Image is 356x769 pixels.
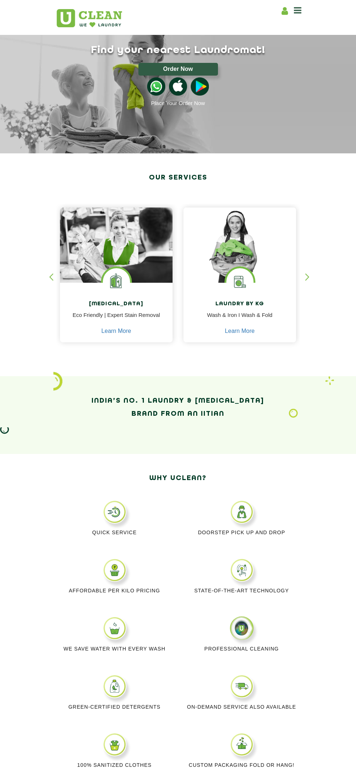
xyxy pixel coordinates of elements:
[151,100,205,106] a: Place Your Order Now
[169,77,187,96] img: apple-icon.png
[65,301,167,307] h4: [MEDICAL_DATA]
[230,616,254,640] img: center_logo.png
[138,63,218,76] button: Order Now
[147,77,165,96] img: whatsappicon.png
[103,733,126,756] img: 100_SANITIZED_and_MACHINE_DRY_11zon.webp
[189,301,291,307] h4: Laundry by Kg
[183,704,300,710] p: On-demand service also available
[103,558,126,582] img: affordable_per_kilo_pricing_11zon.webp
[183,762,300,768] p: Custom packaging Fold or Hang!
[53,372,62,391] img: icon_2.png
[56,762,173,768] p: 100% Sanitized Clothes
[183,587,300,594] p: State-of-the-art Technology
[56,171,300,184] h2: Our Services
[101,328,131,334] a: Learn More
[51,44,305,56] h1: Find your nearest Laundromat!
[103,616,126,640] img: WE_SAVE_WATER-WITH_EVERY_WASH_CYCLE_11zon.webp
[289,408,298,418] img: Laundry
[226,268,254,295] img: laundry washing machine
[56,529,173,536] p: Quick Service
[56,394,300,420] h2: India’s No. 1 Laundry & [MEDICAL_DATA] Brand from an IITian
[225,328,255,334] a: Learn More
[57,9,122,27] img: UClean Laundry and Dry Cleaning
[191,77,209,96] img: playstoreicon.png
[56,704,173,710] p: Green-Certified Detergents
[56,472,300,485] h2: Why Uclean?
[183,645,300,652] p: Professional cleaning
[183,529,300,536] p: Doorstep Pick up and Drop
[103,268,130,295] img: Laundry Services near me
[60,208,173,298] img: Drycleaners near me
[65,311,167,327] p: Eco Friendly | Expert Stain Removal
[325,376,334,385] img: Laundry wash and iron
[230,675,254,698] img: ONDEMAND_EXPRESS_SERVICE_AVAILABLE_.webp
[183,208,296,283] img: a girl with laundry basket
[230,558,254,582] img: STATE_OF_THE_ART_TECHNOLOGY_11zon.webp
[56,587,173,594] p: Affordable per kilo pricing
[189,311,291,327] p: Wash & Iron I Wash & Fold
[103,500,126,524] img: QUICK_SERVICE_11zon.webp
[103,675,126,698] img: GREEN_CERTIFIED_DETERGENTS_11zon.webp
[230,500,254,524] img: DOORSTEP_PICK_UP_AND_DROP_11zon.webp
[230,733,254,756] img: CUSTOM_PACKAGING_FOLD_OR_HANGI_11zon.webp
[56,645,173,652] p: We Save Water with every wash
